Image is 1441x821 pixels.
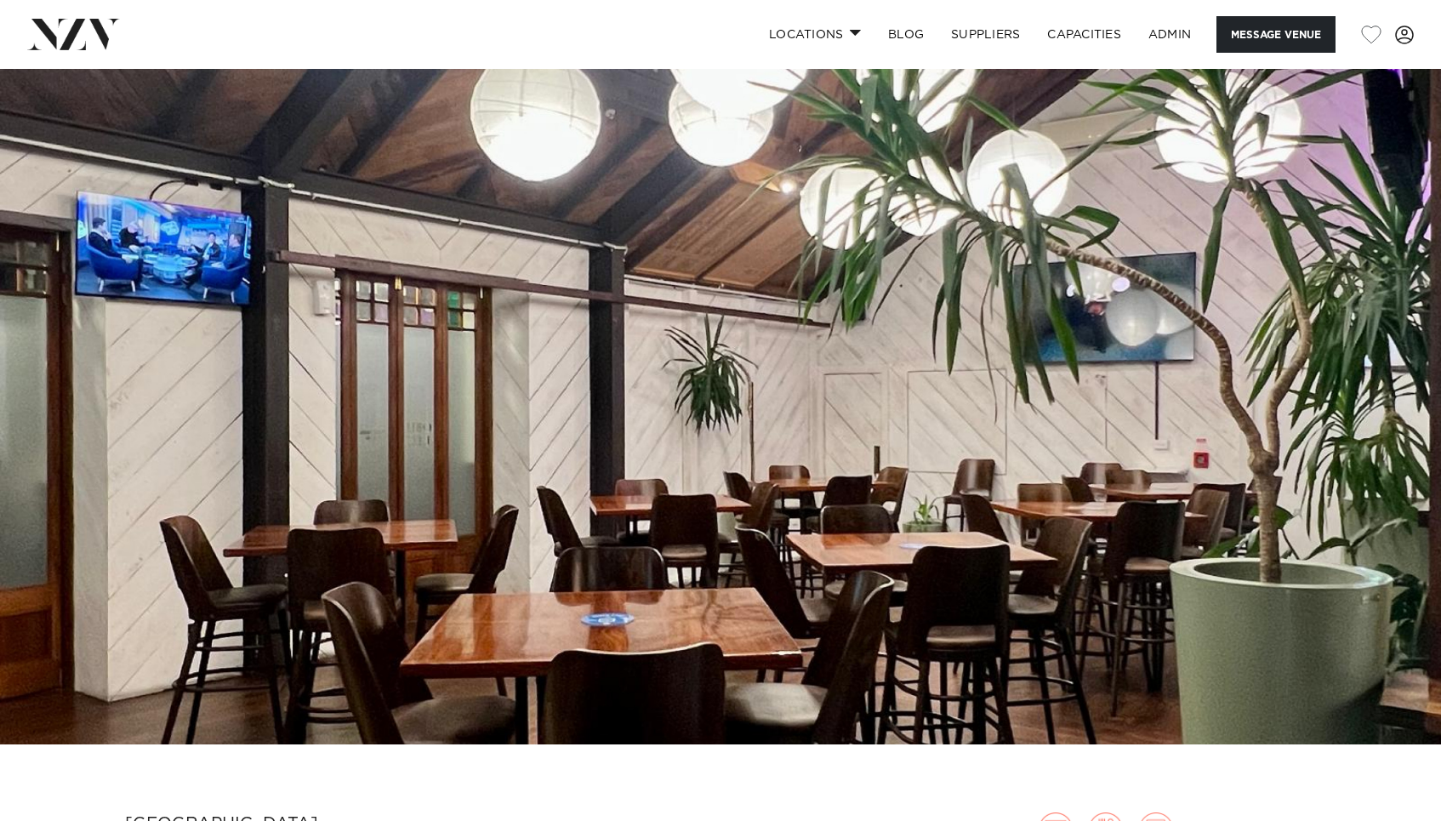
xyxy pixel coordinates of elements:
a: SUPPLIERS [937,16,1034,53]
img: nzv-logo.png [27,19,120,49]
a: BLOG [874,16,937,53]
a: ADMIN [1135,16,1205,53]
a: Capacities [1034,16,1135,53]
a: Locations [755,16,874,53]
button: Message Venue [1216,16,1336,53]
